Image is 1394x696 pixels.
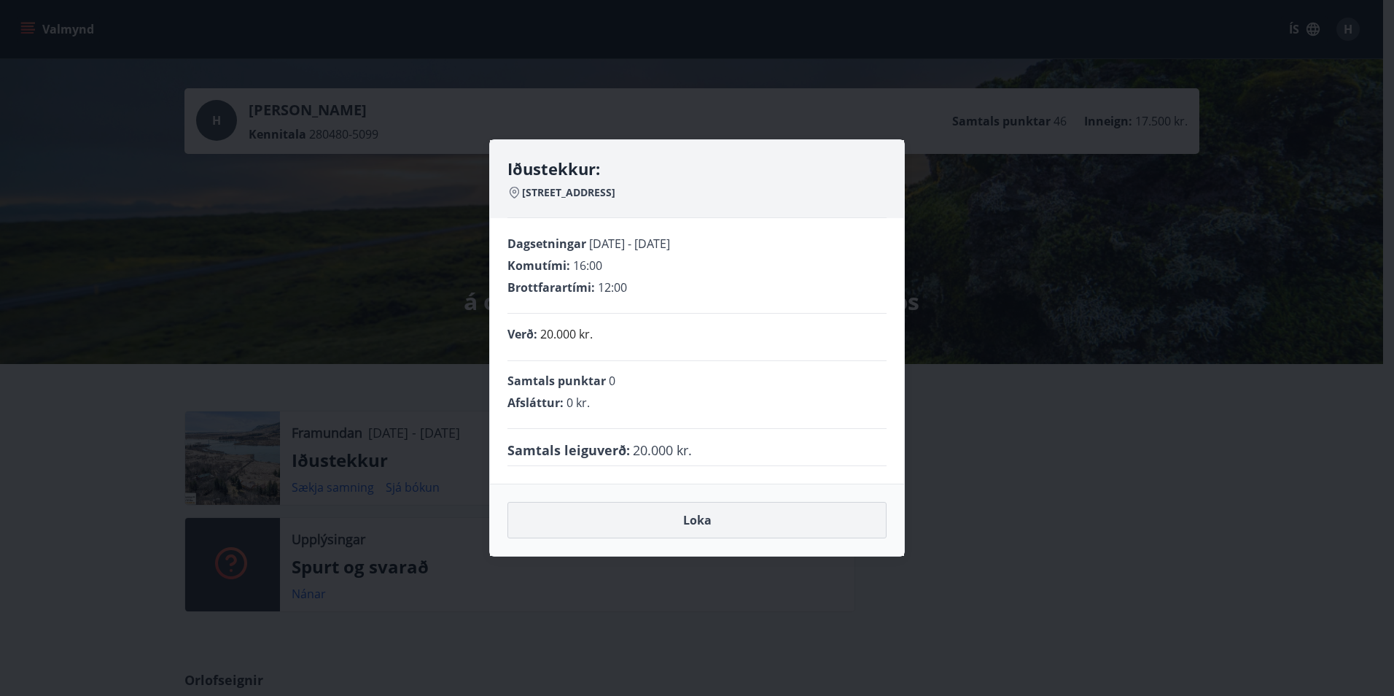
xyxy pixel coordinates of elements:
[507,502,887,538] button: Loka
[522,185,615,200] span: [STREET_ADDRESS]
[507,395,564,411] span: Afsláttur :
[566,395,590,411] span: 0 kr.
[507,279,595,295] span: Brottfarartími :
[507,258,570,274] span: Komutími :
[609,373,615,389] span: 0
[507,158,887,179] h4: Iðustekkur:
[507,236,586,252] span: Dagsetningar
[573,258,602,274] span: 16:00
[507,373,606,389] span: Samtals punktar
[507,441,630,460] span: Samtals leiguverð :
[540,325,593,343] p: 20.000 kr.
[633,441,692,460] span: 20.000 kr.
[589,236,670,252] span: [DATE] - [DATE]
[507,326,537,342] span: Verð :
[598,279,627,295] span: 12:00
